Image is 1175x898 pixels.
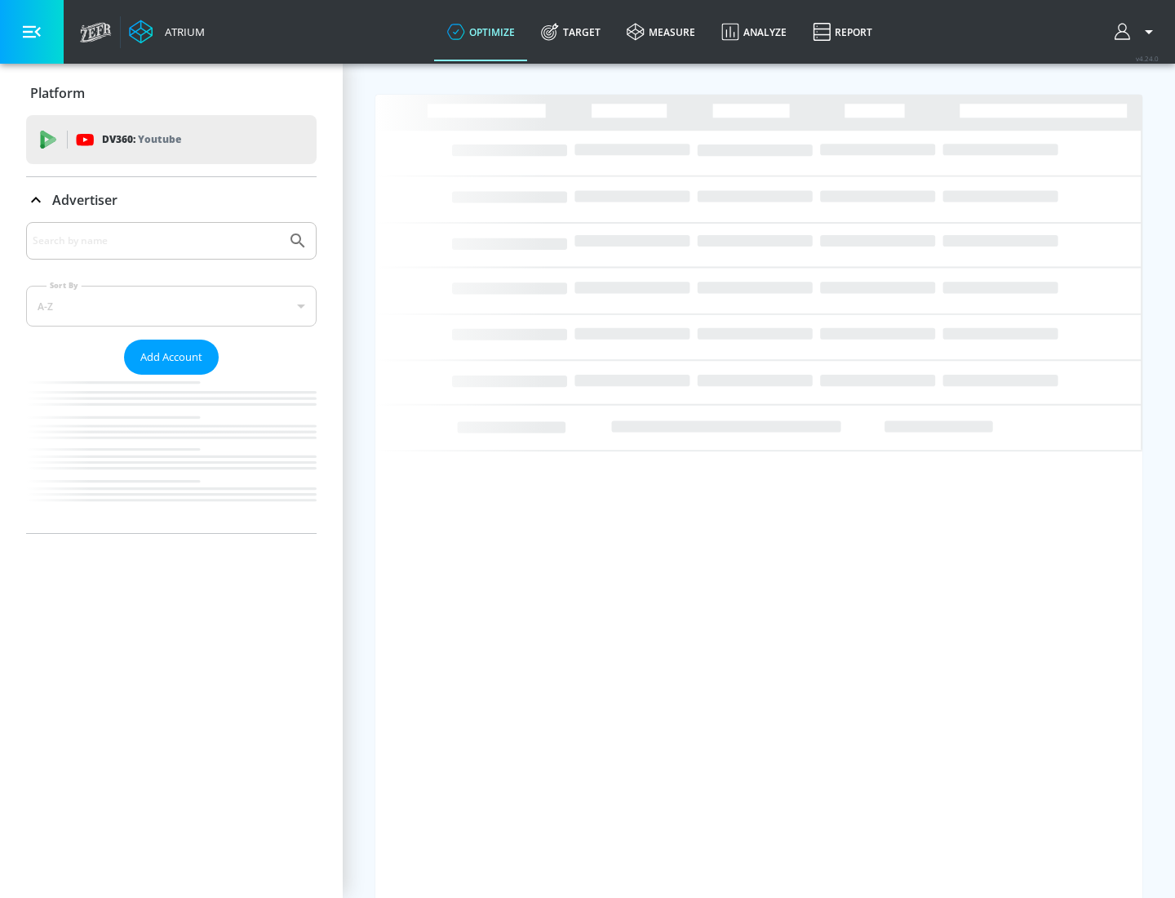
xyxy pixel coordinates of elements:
a: Target [528,2,614,61]
p: Platform [30,84,85,102]
a: Atrium [129,20,205,44]
p: Youtube [138,131,181,148]
a: Report [800,2,885,61]
span: Add Account [140,348,202,367]
a: measure [614,2,708,61]
nav: list of Advertiser [26,375,317,533]
div: A-Z [26,286,317,327]
input: Search by name [33,230,280,251]
a: Analyze [708,2,800,61]
div: DV360: Youtube [26,115,317,164]
div: Atrium [158,24,205,39]
span: v 4.24.0 [1136,54,1159,63]
div: Advertiser [26,177,317,223]
a: optimize [434,2,528,61]
p: Advertiser [52,191,117,209]
button: Add Account [124,340,219,375]
div: Advertiser [26,222,317,533]
label: Sort By [47,280,82,291]
p: DV360: [102,131,181,149]
div: Platform [26,70,317,116]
